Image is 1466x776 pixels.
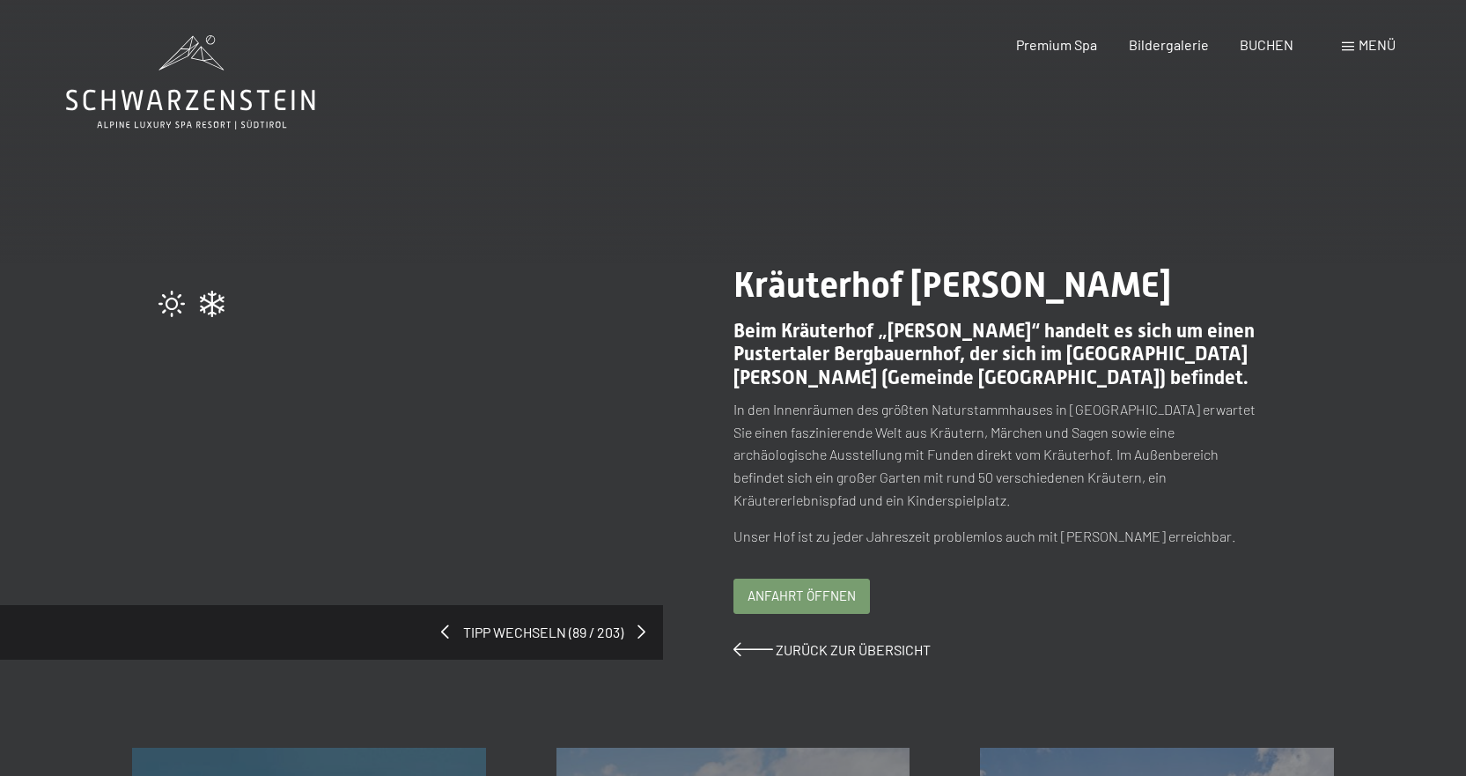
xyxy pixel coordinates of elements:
[733,398,1264,511] p: In den Innenräumen des größten Naturstammhauses in [GEOGRAPHIC_DATA] erwartet Sie einen faszinier...
[733,525,1264,548] p: Unser Hof ist zu jeder Jahreszeit problemlos auch mit [PERSON_NAME] erreichbar.
[1129,36,1209,53] a: Bildergalerie
[748,587,856,605] span: Anfahrt öffnen
[1359,36,1396,53] span: Menü
[1240,36,1293,53] a: BUCHEN
[733,641,931,658] a: Zurück zur Übersicht
[449,623,637,642] span: Tipp wechseln (89 / 203)
[733,264,1171,306] span: Kräuterhof [PERSON_NAME]
[1016,36,1097,53] a: Premium Spa
[776,641,931,658] span: Zurück zur Übersicht
[733,320,1255,388] span: Beim Kräuterhof „[PERSON_NAME]“ handelt es sich um einen Pustertaler Bergbauernhof, der sich im [...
